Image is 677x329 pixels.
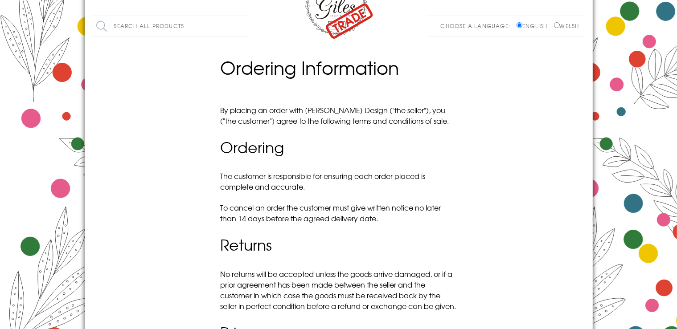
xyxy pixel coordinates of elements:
label: Welsh [554,22,579,30]
label: English [517,22,552,30]
p: To cancel an order the customer must give written notice no later than 14 days before the agreed ... [221,202,457,223]
p: By placing an order with [PERSON_NAME] Design ("the seller"), you ("the customer") agree to the f... [221,105,457,126]
p: The customer is responsible for ensuring each order placed is complete and accurate. [221,171,457,192]
input: Welsh [554,22,560,28]
input: English [517,22,522,28]
p: No returns will be accepted unless the goods arrive damaged, or if a prior agreement has been mad... [221,268,457,311]
input: Search all products [92,16,248,36]
input: Search [239,16,248,36]
p: Choose a language: [440,22,515,30]
h2: Ordering [221,136,457,158]
h1: Ordering Information [221,54,457,81]
h2: Returns [221,234,457,256]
